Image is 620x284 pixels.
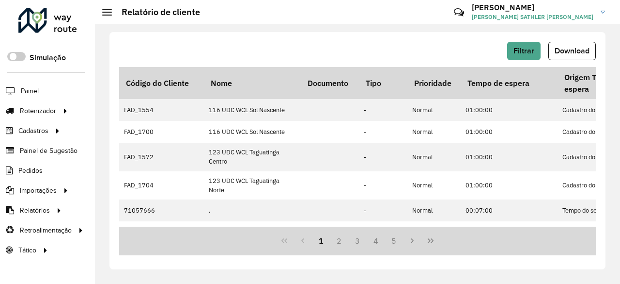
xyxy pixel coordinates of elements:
td: 116 UDC WCL Sol Nascente [204,99,301,121]
button: Download [548,42,596,60]
td: 123 UDC WCL Taguatinga Norte [204,171,301,200]
td: Normal [407,200,461,221]
button: 2 [330,232,348,250]
td: 01:00:00 [461,171,558,200]
span: Painel [21,86,39,96]
td: FAD_1572 [119,143,204,171]
td: Normal [407,143,461,171]
h2: Relatório de cliente [112,7,200,17]
td: FAD_1554 [119,99,204,121]
h3: [PERSON_NAME] [472,3,593,12]
button: Filtrar [507,42,541,60]
td: 71061165 [119,221,204,250]
td: 01:00:00 [461,99,558,121]
td: - [359,121,407,143]
td: 116 UDC WCL Sol Nascente [204,121,301,143]
button: 5 [385,232,403,250]
th: Tempo de espera [461,67,558,99]
button: 4 [367,232,385,250]
span: [PERSON_NAME] SATHLER [PERSON_NAME] [472,13,593,21]
td: - [359,221,407,250]
td: 123 UDC WCL Taguatinga Centro [204,143,301,171]
td: - [359,171,407,200]
span: Painel de Sugestão [20,146,77,156]
th: Prioridade [407,67,461,99]
button: 1 [312,232,330,250]
th: Documento [301,67,359,99]
button: Next Page [403,232,421,250]
td: Normal [407,99,461,121]
th: Nome [204,67,301,99]
td: FAD_1704 [119,171,204,200]
th: Tipo [359,67,407,99]
td: Normal [407,121,461,143]
td: Normal [407,221,461,250]
button: 3 [348,232,367,250]
td: 00:07:00 [461,221,558,250]
span: Relatórios [20,205,50,216]
span: Download [555,47,589,55]
th: Código do Cliente [119,67,204,99]
td: - [359,200,407,221]
td: - [359,99,407,121]
td: 01:00:00 [461,121,558,143]
label: Simulação [30,52,66,64]
td: 00:07:00 [461,200,558,221]
span: Roteirizador [20,106,56,116]
td: 01:00:00 [461,143,558,171]
a: Contato Rápido [449,2,469,23]
button: Last Page [421,232,440,250]
span: Filtrar [513,47,534,55]
span: Retroalimentação [20,225,72,235]
span: Tático [18,245,36,255]
td: 71057666 [119,200,204,221]
td: FAD_1700 [119,121,204,143]
td: Normal [407,171,461,200]
span: Pedidos [18,166,43,176]
span: Importações [20,185,57,196]
span: Cadastros [18,126,48,136]
td: . [204,200,301,221]
td: - [359,143,407,171]
td: . [204,221,301,250]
